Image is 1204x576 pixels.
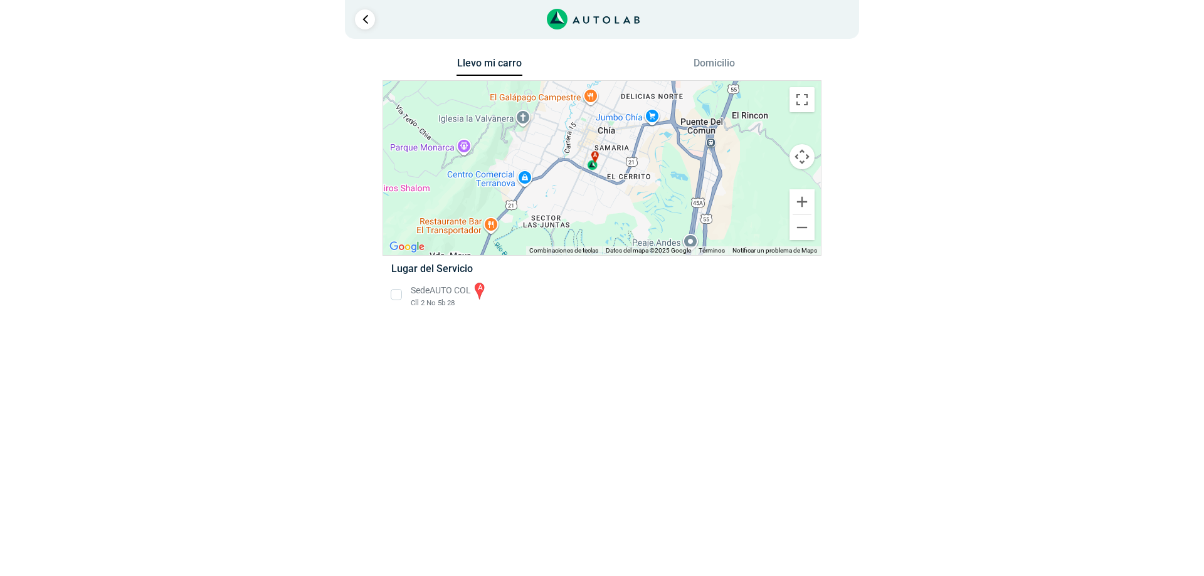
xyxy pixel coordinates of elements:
[789,87,815,112] button: Cambiar a la vista en pantalla completa
[789,189,815,214] button: Ampliar
[457,57,522,76] button: Llevo mi carro
[386,239,428,255] a: Abre esta zona en Google Maps (se abre en una nueva ventana)
[547,13,640,24] a: Link al sitio de autolab
[606,247,691,254] span: Datos del mapa ©2025 Google
[386,239,428,255] img: Google
[529,246,598,255] button: Combinaciones de teclas
[682,57,747,75] button: Domicilio
[593,151,597,160] span: a
[355,9,375,29] a: Ir al paso anterior
[391,263,812,275] h5: Lugar del Servicio
[789,215,815,240] button: Reducir
[699,247,725,254] a: Términos (se abre en una nueva pestaña)
[732,247,817,254] a: Notificar un problema de Maps
[789,144,815,169] button: Controles de visualización del mapa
